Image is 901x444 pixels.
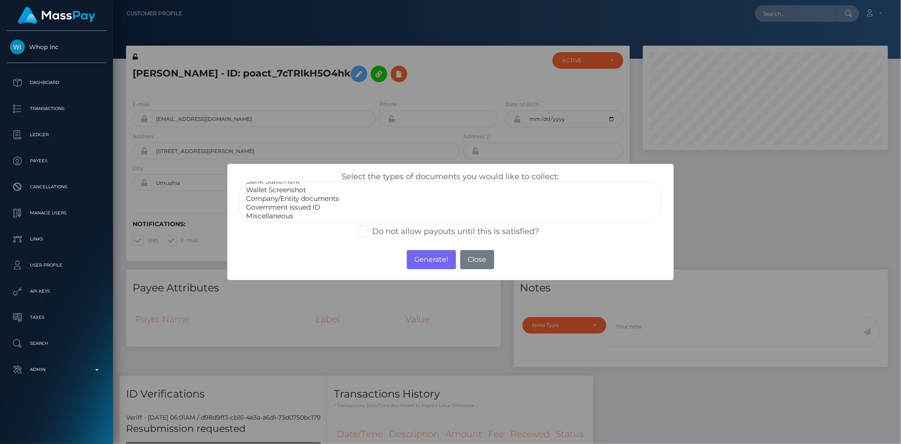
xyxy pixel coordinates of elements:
[357,226,539,237] label: Do not allow payouts until this is satisfied?
[10,207,103,220] p: Manage Users
[245,194,655,203] option: Company/Entity documents
[10,76,103,89] p: Dashboard
[460,250,494,269] button: Close
[239,181,661,222] select: <
[245,203,655,212] option: Government issued ID
[10,128,103,141] p: Ledger
[10,285,103,298] p: API Keys
[10,259,103,272] p: User Profile
[245,186,655,194] option: Wallet Screenshot
[10,102,103,115] p: Transactions
[10,311,103,324] p: Taxes
[18,7,95,24] img: MassPay Logo
[10,337,103,350] p: Search
[233,172,668,222] div: Select the types of documents you would like to collect:
[10,180,103,194] p: Cancellations
[10,233,103,246] p: Links
[10,154,103,167] p: Payees
[10,40,25,54] img: Whop Inc
[407,250,456,269] button: Generate!
[10,363,103,376] p: Admin
[245,212,655,220] option: Miscellaneous
[7,43,106,51] span: Whop Inc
